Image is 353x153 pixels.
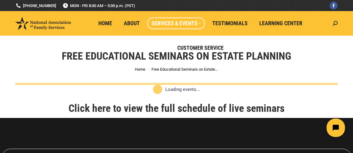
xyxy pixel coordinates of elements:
[69,102,284,114] a: Click here to view the full schedule of live seminars
[98,20,112,27] span: Home
[62,3,135,9] span: MON - FRI 8:00 AM – 5:00 p.m. (PST)
[245,113,350,142] iframe: Tidio Chat
[173,42,228,54] a: Customer Service
[120,18,144,29] a: About
[330,2,338,10] a: Facebook page opens in new window
[208,18,252,29] a: Testimonials
[62,49,291,63] h1: Free Educational Seminars on Estate Planning
[135,67,146,72] a: Home
[152,67,218,72] span: Free Educational Seminars on Estate…
[124,20,140,27] span: About
[212,20,248,27] span: Testimonials
[94,18,116,29] a: Home
[177,45,224,51] span: Customer Service
[15,3,56,9] a: [PHONE_NUMBER]
[151,20,201,27] span: Services & Events
[255,18,307,29] a: Learning Center
[165,86,200,93] p: Loading events...
[15,17,71,30] img: National Association of Family Services
[259,20,302,27] span: Learning Center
